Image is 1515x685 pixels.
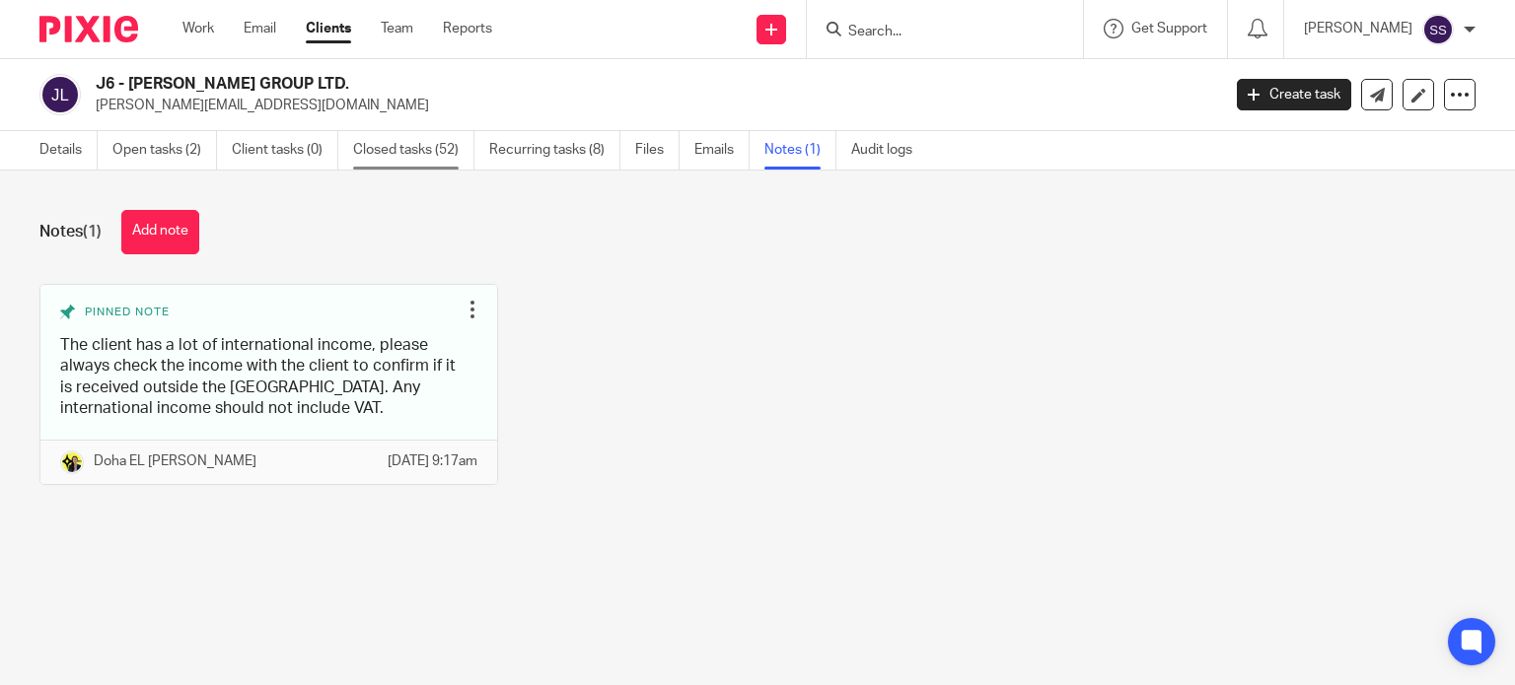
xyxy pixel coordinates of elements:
[60,450,84,474] img: Doha-Starbridge.jpg
[764,131,836,170] a: Notes (1)
[39,74,81,115] img: svg%3E
[232,131,338,170] a: Client tasks (0)
[39,222,102,242] h1: Notes
[1304,19,1412,38] p: [PERSON_NAME]
[306,19,351,38] a: Clients
[39,16,138,42] img: Pixie
[94,451,256,471] p: Doha EL [PERSON_NAME]
[851,131,927,170] a: Audit logs
[112,131,217,170] a: Open tasks (2)
[1237,79,1351,110] a: Create task
[635,131,680,170] a: Files
[1131,22,1207,35] span: Get Support
[60,305,458,320] div: Pinned note
[96,96,1207,115] p: [PERSON_NAME][EMAIL_ADDRESS][DOMAIN_NAME]
[443,19,492,38] a: Reports
[39,131,98,170] a: Details
[244,19,276,38] a: Email
[694,131,750,170] a: Emails
[83,224,102,240] span: (1)
[489,131,620,170] a: Recurring tasks (8)
[846,24,1024,41] input: Search
[381,19,413,38] a: Team
[182,19,214,38] a: Work
[96,74,985,95] h2: J6 - [PERSON_NAME] GROUP LTD.
[353,131,474,170] a: Closed tasks (52)
[388,451,477,471] p: [DATE] 9:17am
[1422,14,1454,45] img: svg%3E
[121,210,199,254] button: Add note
